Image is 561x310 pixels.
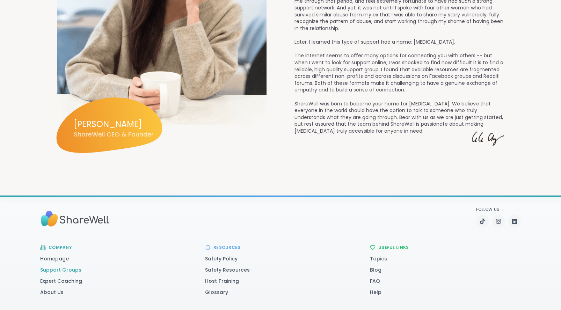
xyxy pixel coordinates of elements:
a: Glossary [205,289,228,296]
a: TikTok [476,215,489,228]
h3: Useful Links [378,245,409,250]
a: Safety Resources [205,266,250,273]
span: [PERSON_NAME] [74,118,154,130]
h3: Resources [213,245,241,250]
a: Safety Policy [205,255,238,262]
img: Sharewell [40,207,110,230]
a: About Us [40,289,64,296]
a: FAQ [370,278,380,285]
a: LinkedIn [508,215,521,228]
a: Host Training [205,278,239,285]
span: ShareWell CEO & Founder [74,130,154,139]
a: Homepage [40,255,69,262]
h3: Company [49,245,72,250]
a: Help [370,289,381,296]
a: Instagram [492,215,505,228]
p: Follow Us [476,207,521,212]
img: CeCe Signature [469,128,504,151]
a: Expert Coaching [40,278,82,285]
a: Blog [370,266,381,273]
a: Topics [370,255,387,262]
a: Support Groups [40,266,81,273]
